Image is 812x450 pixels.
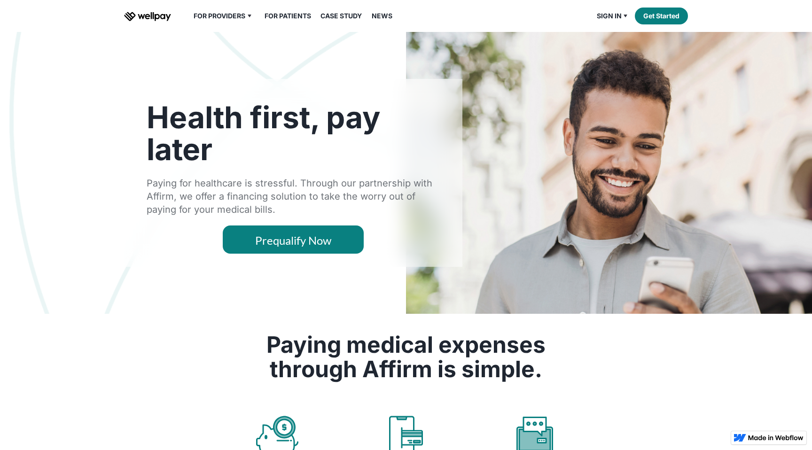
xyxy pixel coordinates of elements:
[147,101,440,165] h1: Health first, pay later
[748,435,804,441] img: Made in Webflow
[635,8,688,24] a: Get Started
[591,10,635,22] div: Sign in
[259,10,317,22] a: For Patients
[188,10,259,22] div: For Providers
[223,225,364,254] a: Prequalify Now
[124,10,171,22] a: home
[237,333,575,381] h2: Paying medical expenses through Affirm is simple.
[147,177,440,216] div: Paying for healthcare is stressful. Through our partnership with Affirm, we offer a financing sol...
[366,10,398,22] a: News
[194,10,245,22] div: For Providers
[315,10,367,22] a: Case Study
[597,10,622,22] div: Sign in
